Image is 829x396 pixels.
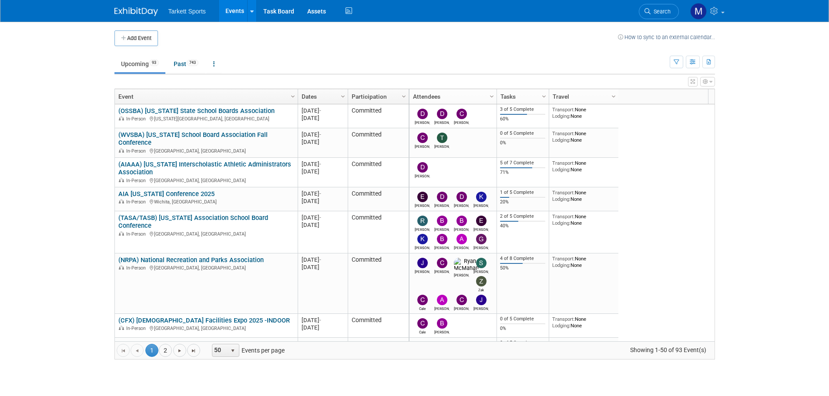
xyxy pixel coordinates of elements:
[417,318,428,329] img: Cale Hayes
[119,231,124,236] img: In-Person Event
[126,178,148,183] span: In-Person
[118,214,268,230] a: (TASA/TASB) [US_STATE] Association School Board Conference
[302,324,344,331] div: [DATE]
[415,202,430,208] div: Emma Bohn
[456,216,467,226] img: Bryan Cox
[319,317,321,323] span: -
[476,258,487,268] img: Scott George
[552,113,571,119] span: Lodging:
[500,106,545,113] div: 3 of 5 Complete
[552,160,615,173] div: None None
[348,158,409,187] td: Committed
[476,295,487,305] img: Jason Mayer
[167,56,205,72] a: Past743
[168,8,206,15] span: Tarkett Sports
[413,89,491,104] a: Attendees
[434,305,450,311] div: Adam Winnicky
[117,344,130,357] a: Go to the first page
[434,143,450,149] div: Trent Gabbert
[552,166,571,173] span: Lodging:
[487,89,497,102] a: Column Settings
[126,148,148,154] span: In-Person
[415,244,430,250] div: Kevin Fontaine
[119,178,124,182] img: In-Person Event
[454,202,469,208] div: David Ross
[302,221,344,229] div: [DATE]
[437,133,447,143] img: Trent Gabbert
[552,106,575,113] span: Transport:
[302,256,344,263] div: [DATE]
[437,109,447,119] img: Dennis Regan
[500,256,545,262] div: 4 of 8 Complete
[190,347,197,354] span: Go to the last page
[417,258,428,268] img: Jed Easterbrook
[434,329,450,334] div: Brad Wallace
[651,8,671,15] span: Search
[348,187,409,211] td: Committed
[118,340,216,348] a: AIA [US_STATE] State Conference
[302,160,344,168] div: [DATE]
[437,216,447,226] img: Bernie Mulvaney
[437,258,447,268] img: Chris Wedge
[126,326,148,331] span: In-Person
[437,295,447,305] img: Adam Winnicky
[618,34,715,40] a: How to sync to an external calendar...
[454,119,469,125] div: Chris Patton
[118,107,275,115] a: (OSSBA) [US_STATE] State School Boards Association
[319,256,321,263] span: -
[552,262,571,268] span: Lodging:
[434,244,450,250] div: Brandon Parrott
[456,192,467,202] img: David Ross
[118,160,291,176] a: (AIAAA) [US_STATE] Interscholastic Athletic Administrators Association
[552,213,615,226] div: None None
[552,196,571,202] span: Lodging:
[609,89,618,102] a: Column Settings
[118,230,294,237] div: [GEOGRAPHIC_DATA], [GEOGRAPHIC_DATA]
[119,148,124,153] img: In-Person Event
[348,128,409,158] td: Committed
[476,192,487,202] img: Kelsey Hunter
[500,190,545,196] div: 1 of 5 Complete
[456,234,467,244] img: Aaron Kirby
[229,347,236,354] span: select
[118,115,294,122] div: [US_STATE][GEOGRAPHIC_DATA], [GEOGRAPHIC_DATA]
[417,109,428,119] img: David Ross
[500,116,545,122] div: 60%
[437,234,447,244] img: Brandon Parrott
[319,214,321,221] span: -
[118,89,292,104] a: Event
[500,170,545,176] div: 71%
[176,347,183,354] span: Go to the next page
[119,326,124,330] img: In-Person Event
[302,197,344,205] div: [DATE]
[319,190,321,197] span: -
[434,119,450,125] div: Dennis Regan
[114,7,158,16] img: ExhibitDay
[348,211,409,253] td: Committed
[289,93,296,100] span: Column Settings
[473,305,489,311] div: Jason Mayer
[348,253,409,314] td: Committed
[539,89,549,102] a: Column Settings
[119,116,124,120] img: In-Person Event
[159,344,172,357] a: 2
[187,344,200,357] a: Go to the last page
[500,160,545,166] div: 5 of 7 Complete
[454,244,469,250] div: Aaron Kirby
[454,226,469,232] div: Bryan Cox
[118,316,290,324] a: (CFX) [DEMOGRAPHIC_DATA] Facilities Expo 2025 -INDOOR
[319,107,321,114] span: -
[400,93,407,100] span: Column Settings
[319,131,321,138] span: -
[126,265,148,271] span: In-Person
[126,116,148,122] span: In-Person
[473,268,489,274] div: Scott George
[500,316,545,322] div: 0 of 5 Complete
[456,295,467,305] img: Charles Colletti
[454,272,469,277] div: Ryan McMahan
[119,265,124,270] img: In-Person Event
[352,89,403,104] a: Participation
[114,56,165,72] a: Upcoming93
[118,190,215,198] a: AIA [US_STATE] Conference 2025
[118,147,294,154] div: [GEOGRAPHIC_DATA], [GEOGRAPHIC_DATA]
